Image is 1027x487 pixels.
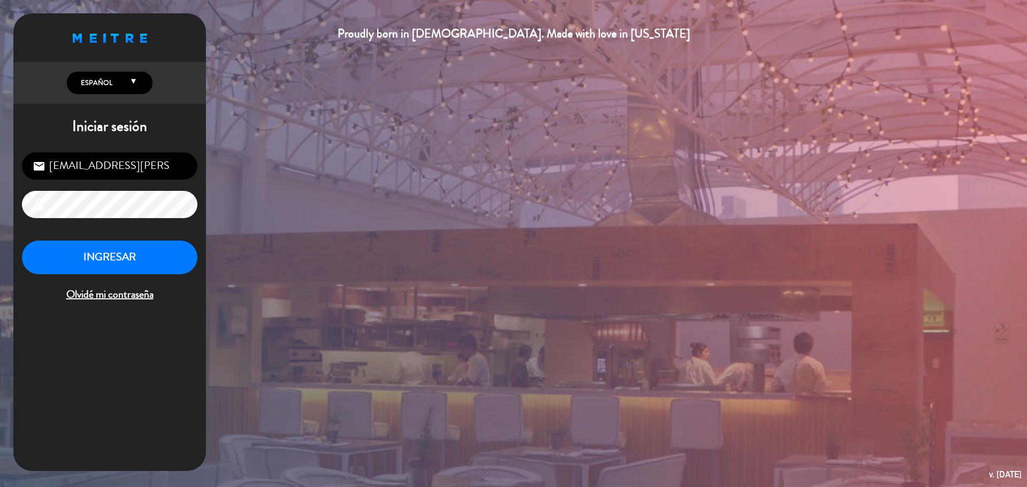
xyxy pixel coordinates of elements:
div: v. [DATE] [989,467,1022,482]
i: email [33,160,45,173]
h1: Iniciar sesión [13,118,206,136]
button: INGRESAR [22,241,197,274]
span: Olvidé mi contraseña [22,286,197,304]
i: lock [33,198,45,211]
span: Español [78,78,112,88]
input: Correo Electrónico [22,152,197,180]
